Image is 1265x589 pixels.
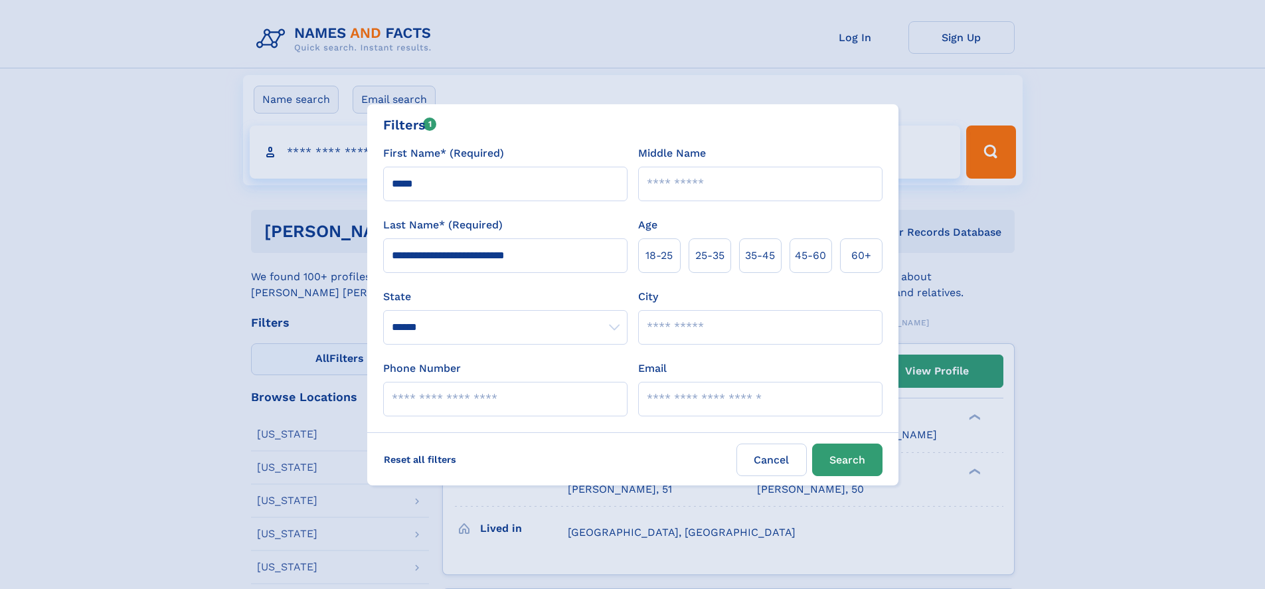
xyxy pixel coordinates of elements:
[383,361,461,377] label: Phone Number
[383,145,504,161] label: First Name* (Required)
[695,248,724,264] span: 25‑35
[645,248,673,264] span: 18‑25
[795,248,826,264] span: 45‑60
[375,444,465,475] label: Reset all filters
[812,444,883,476] button: Search
[851,248,871,264] span: 60+
[745,248,775,264] span: 35‑45
[383,115,437,135] div: Filters
[638,361,667,377] label: Email
[736,444,807,476] label: Cancel
[638,145,706,161] label: Middle Name
[638,289,658,305] label: City
[638,217,657,233] label: Age
[383,289,628,305] label: State
[383,217,503,233] label: Last Name* (Required)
